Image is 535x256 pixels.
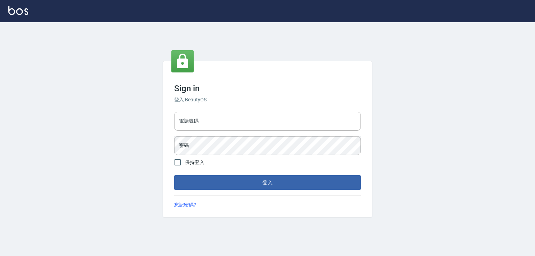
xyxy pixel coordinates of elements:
h3: Sign in [174,84,361,93]
span: 保持登入 [185,159,204,166]
a: 忘記密碼? [174,201,196,209]
button: 登入 [174,175,361,190]
img: Logo [8,6,28,15]
h6: 登入 BeautyOS [174,96,361,103]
